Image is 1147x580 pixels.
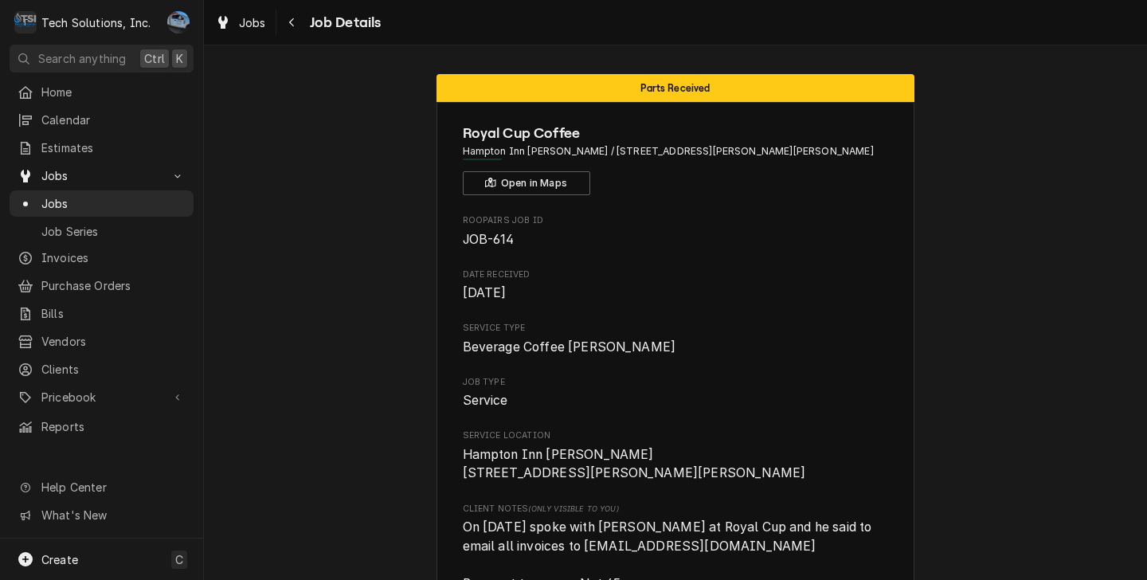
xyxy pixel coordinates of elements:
[463,503,889,515] span: Client Notes
[176,50,183,67] span: K
[10,107,194,133] a: Calendar
[41,507,184,523] span: What's New
[463,123,889,195] div: Client Information
[41,112,186,128] span: Calendar
[41,553,78,566] span: Create
[463,214,889,249] div: Roopairs Job ID
[10,328,194,355] a: Vendors
[436,74,914,102] div: Status
[167,11,190,33] div: JP
[463,144,889,159] span: Address
[41,333,186,350] span: Vendors
[463,284,889,303] span: Date Received
[41,223,186,240] span: Job Series
[10,218,194,245] a: Job Series
[640,83,710,93] span: Parts Received
[463,171,590,195] button: Open in Maps
[463,322,889,335] span: Service Type
[209,10,272,36] a: Jobs
[41,479,184,496] span: Help Center
[305,12,382,33] span: Job Details
[463,429,889,483] div: Service Location
[463,447,806,481] span: Hampton Inn [PERSON_NAME] [STREET_ADDRESS][PERSON_NAME][PERSON_NAME]
[463,123,889,144] span: Name
[41,84,186,100] span: Home
[41,361,186,378] span: Clients
[463,232,515,247] span: JOB-614
[14,11,37,33] div: Tech Solutions, Inc.'s Avatar
[10,384,194,410] a: Go to Pricebook
[528,504,618,513] span: (Only Visible to You)
[463,376,889,389] span: Job Type
[463,339,676,355] span: Beverage Coffee [PERSON_NAME]
[10,272,194,299] a: Purchase Orders
[41,389,162,406] span: Pricebook
[463,230,889,249] span: Roopairs Job ID
[41,167,162,184] span: Jobs
[175,551,183,568] span: C
[10,135,194,161] a: Estimates
[41,418,186,435] span: Reports
[10,79,194,105] a: Home
[41,249,186,266] span: Invoices
[10,502,194,528] a: Go to What's New
[10,163,194,189] a: Go to Jobs
[10,190,194,217] a: Jobs
[38,50,126,67] span: Search anything
[41,139,186,156] span: Estimates
[10,300,194,327] a: Bills
[167,11,190,33] div: Joe Paschal's Avatar
[463,429,889,442] span: Service Location
[463,285,507,300] span: [DATE]
[41,277,186,294] span: Purchase Orders
[10,413,194,440] a: Reports
[463,393,508,408] span: Service
[144,50,165,67] span: Ctrl
[14,11,37,33] div: T
[280,10,305,35] button: Navigate back
[10,45,194,72] button: Search anythingCtrlK
[463,322,889,356] div: Service Type
[10,474,194,500] a: Go to Help Center
[10,245,194,271] a: Invoices
[463,214,889,227] span: Roopairs Job ID
[239,14,266,31] span: Jobs
[463,338,889,357] span: Service Type
[463,268,889,303] div: Date Received
[10,356,194,382] a: Clients
[41,305,186,322] span: Bills
[463,391,889,410] span: Job Type
[463,268,889,281] span: Date Received
[463,445,889,483] span: Service Location
[41,195,186,212] span: Jobs
[463,376,889,410] div: Job Type
[41,14,151,31] div: Tech Solutions, Inc.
